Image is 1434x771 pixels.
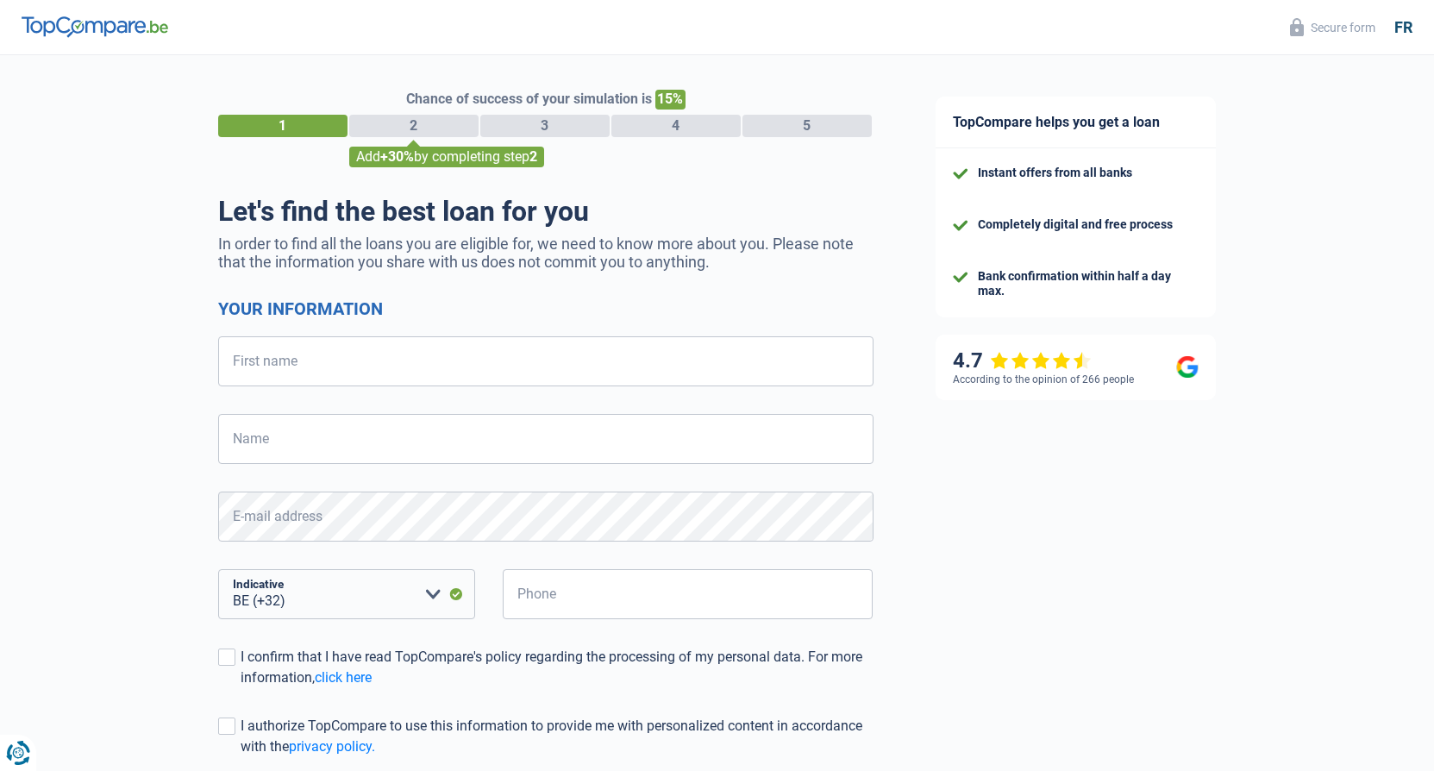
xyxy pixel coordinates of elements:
font: Bank confirmation within half a day max. [978,269,1171,298]
font: Instant offers from all banks [978,166,1132,179]
font: Let's find the best loan for you [218,195,589,228]
font: I authorize TopCompare to use this information to provide me with personalized content in accorda... [241,718,862,755]
font: 5 [803,117,811,134]
font: TopCompare helps you get a loan [953,114,1160,130]
font: 2 [529,148,537,165]
font: 3 [541,117,548,134]
font: fr [1394,18,1412,36]
font: Add [356,148,380,165]
button: Secure form [1280,13,1386,41]
font: +30% [380,148,414,165]
font: 4 [672,117,679,134]
font: I confirm that I have read TopCompare's policy regarding the processing of my personal data. For ... [241,649,862,686]
font: Secure form [1311,21,1375,34]
font: by completing step [414,148,529,165]
a: click here [315,669,372,686]
font: In order to find all the loans you are eligible for, we need to know more about you. Please note ... [218,235,854,271]
font: 1 [279,117,286,134]
font: Completely digital and free process [978,217,1173,231]
a: privacy policy. [289,738,375,755]
font: 15% [657,91,683,107]
font: 2 [410,117,417,134]
img: TopCompare Logo [22,16,168,37]
font: Your information [218,298,383,319]
input: 401020304 [503,569,874,619]
font: Chance of success of your simulation is [406,91,652,107]
font: According to the opinion of 266 people [953,373,1134,385]
font: 4.7 [953,348,983,373]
